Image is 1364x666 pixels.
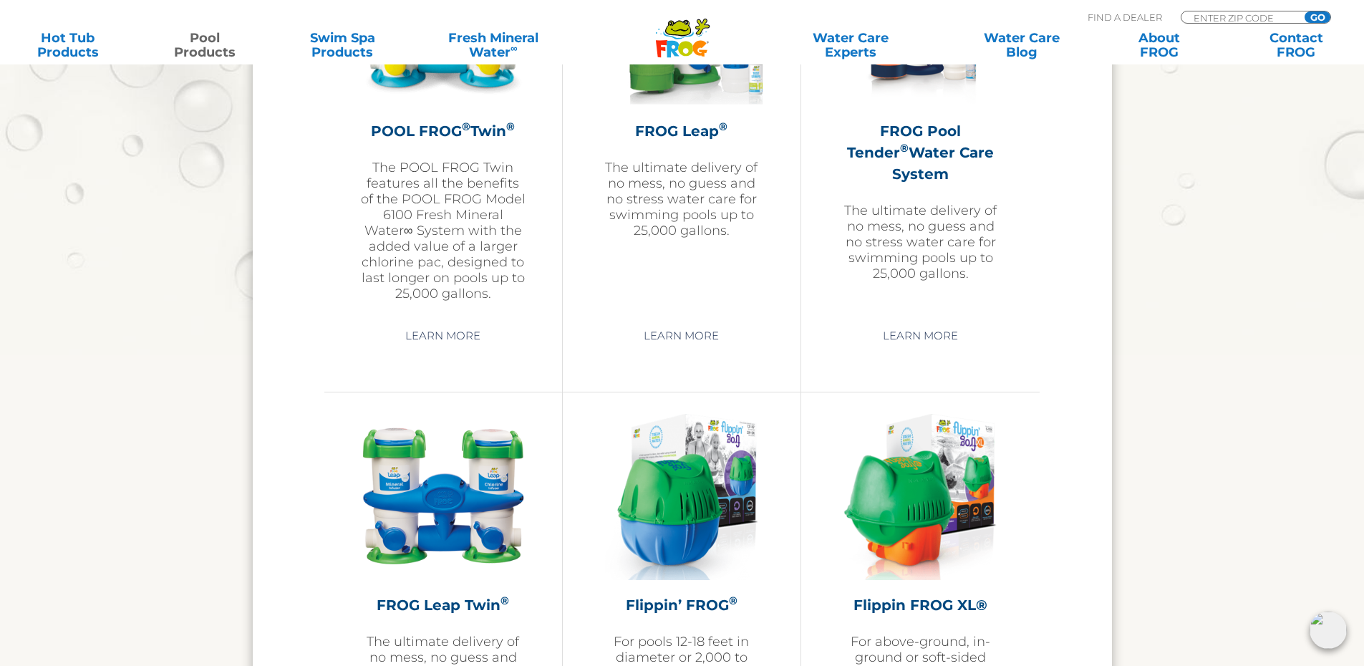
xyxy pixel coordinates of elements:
h2: FROG Pool Tender Water Care System [837,120,1004,185]
a: Learn More [627,323,735,349]
a: PoolProducts [152,31,258,59]
a: ContactFROG [1243,31,1350,59]
sup: ∞ [511,42,518,54]
p: The ultimate delivery of no mess, no guess and no stress water care for swimming pools up to 25,0... [837,203,1004,281]
a: Learn More [389,323,497,349]
img: flippin-frog-xl-featured-img-v2-275x300.png [844,414,997,580]
h2: POOL FROG Twin [360,120,526,142]
sup: ® [729,594,737,607]
a: Water CareExperts [764,31,937,59]
h2: Flippin FROG XL® [837,594,1004,616]
img: flippin-frog-featured-img-277x300.png [605,414,758,580]
p: The ultimate delivery of no mess, no guess and no stress water care for swimming pools up to 25,0... [599,160,765,238]
a: Learn More [866,323,974,349]
sup: ® [500,594,509,607]
p: The POOL FROG Twin features all the benefits of the POOL FROG Model 6100 Fresh Mineral Water∞ Sys... [360,160,526,301]
sup: ® [462,120,470,133]
sup: ® [719,120,727,133]
a: Water CareBlog [968,31,1075,59]
a: Hot TubProducts [14,31,121,59]
h2: FROG Leap Twin [360,594,526,616]
input: Zip Code Form [1192,11,1289,24]
img: openIcon [1310,612,1347,649]
h2: Flippin’ FROG [599,594,765,616]
a: AboutFROG [1106,31,1212,59]
a: Swim SpaProducts [289,31,396,59]
sup: ® [900,141,909,155]
h2: FROG Leap [599,120,765,142]
a: Fresh MineralWater∞ [426,31,560,59]
input: GO [1305,11,1330,23]
img: InfuzerTwin-300x300.png [360,414,526,580]
p: Find A Dealer [1088,11,1162,24]
sup: ® [506,120,515,133]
